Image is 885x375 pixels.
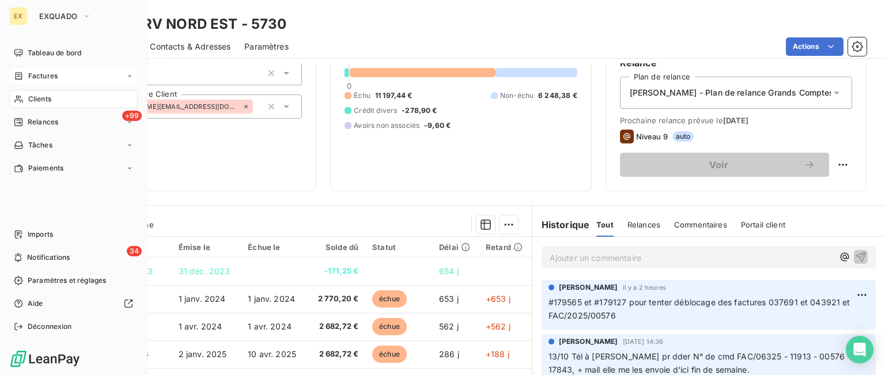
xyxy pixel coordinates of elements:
h6: Historique [532,218,590,232]
span: Contacts & Adresses [150,41,230,52]
span: [PERSON_NAME] - Plan de relance Grands Comptes [630,87,834,99]
span: 1 avr. 2024 [179,321,222,331]
span: Paiements [28,163,63,173]
span: Tâches [28,140,52,150]
span: [DATE] [723,116,749,125]
span: Portail client [741,220,785,229]
span: [PERSON_NAME][EMAIL_ADDRESS][DOMAIN_NAME] [106,103,240,110]
span: 11 197,44 € [375,90,413,101]
span: [PERSON_NAME] [559,282,618,293]
span: Niveau 9 [636,132,668,141]
span: Notifications [27,252,70,263]
span: 654 j [439,266,459,276]
input: Ajouter une valeur [253,101,262,112]
span: Factures [28,71,58,81]
span: +188 j [486,349,509,359]
span: -278,90 € [402,105,437,116]
span: 6 248,38 € [538,90,577,101]
div: Émise le [179,243,235,252]
span: Relances [28,117,58,127]
span: 31 déc. 2023 [179,266,230,276]
span: 13/10 Tél à [PERSON_NAME] pr dder N° de cmd FAC/06325 - 11913 - 00576 - 17843, + mail elle me les... [549,351,853,374]
span: 10 avr. 2025 [248,349,296,359]
span: Relances [627,220,660,229]
span: Imports [28,229,53,240]
span: +653 j [486,294,510,304]
div: EX [9,7,28,25]
span: Crédit divers [354,105,397,116]
div: Open Intercom Messenger [846,336,873,363]
span: 653 j [439,294,459,304]
span: 2 682,72 € [316,321,358,332]
a: Aide [9,294,138,313]
span: Clients [28,94,51,104]
span: Échu [354,90,370,101]
span: échue [372,346,407,363]
div: Solde dû [316,243,358,252]
span: Voir [634,160,804,169]
input: Ajouter une valeur [147,68,156,78]
span: 34 [127,246,142,256]
span: EXQUADO [39,12,77,21]
span: Tableau de bord [28,48,81,58]
span: échue [372,318,407,335]
div: Échue le [248,243,301,252]
span: 1 janv. 2024 [248,294,295,304]
h3: SUEZ RV NORD EST - 5730 [101,14,286,35]
div: Délai [439,243,472,252]
span: +99 [122,111,142,121]
span: Paramètres [244,41,289,52]
div: Retard [486,243,525,252]
span: -171,25 € [316,266,358,277]
span: échue [372,290,407,308]
button: Actions [786,37,844,56]
span: Non-échu [500,90,534,101]
span: 2 janv. 2025 [179,349,227,359]
span: 0 [347,81,351,90]
span: 286 j [439,349,459,359]
img: Logo LeanPay [9,350,81,368]
span: il y a 2 heures [623,284,666,291]
span: Déconnexion [28,321,72,332]
span: [DATE] 14:36 [623,338,664,345]
span: #179565 et #179127 pour tenter déblocage des factures 037691 et 043921 et FAC/2025/00576 [549,297,853,320]
span: Prochaine relance prévue le [620,116,852,125]
span: 1 avr. 2024 [248,321,292,331]
span: 2 682,72 € [316,349,358,360]
span: Paramètres et réglages [28,275,106,286]
span: auto [672,131,694,142]
span: 2 770,20 € [316,293,358,305]
span: +562 j [486,321,510,331]
button: Voir [620,153,829,177]
span: Aide [28,298,43,309]
span: Commentaires [674,220,727,229]
span: Avoirs non associés [354,120,419,131]
span: 1 janv. 2024 [179,294,226,304]
span: [PERSON_NAME] [559,336,618,347]
div: Statut [372,243,425,252]
span: Tout [596,220,614,229]
span: 562 j [439,321,459,331]
span: -9,60 € [424,120,451,131]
